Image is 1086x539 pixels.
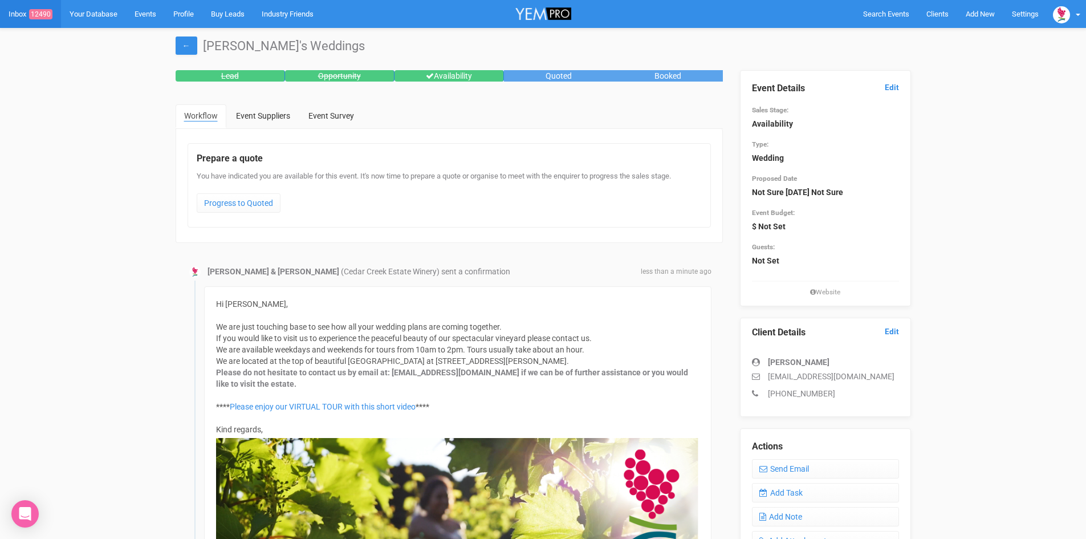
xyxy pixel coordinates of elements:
a: Event Suppliers [227,104,299,127]
legend: Actions [752,440,899,453]
small: Proposed Date [752,175,797,183]
small: Sales Stage: [752,106,788,114]
p: [PHONE_NUMBER] [752,388,899,399]
a: Add Task [752,483,899,502]
a: Please enjoy our VIRTUAL TOUR with this short video [230,402,416,411]
strong: [PERSON_NAME] & [PERSON_NAME] [208,267,339,276]
span: Clients [926,10,949,18]
a: Edit [885,326,899,337]
span: Search Events [863,10,909,18]
img: open-uri20190322-4-14wp8y4 [189,266,201,278]
a: Edit [885,82,899,93]
a: Workflow [176,104,226,128]
span: Add New [966,10,995,18]
legend: Client Details [752,326,899,339]
a: Progress to Quoted [197,193,280,213]
a: Add Note [752,507,899,526]
div: Open Intercom Messenger [11,500,39,528]
small: Event Budget: [752,209,795,217]
span: 12490 [29,9,52,19]
span: (Cedar Creek Estate Winery) sent a confirmation [341,267,510,276]
legend: Prepare a quote [197,152,702,165]
a: ← [176,37,197,55]
img: open-uri20190322-4-14wp8y4 [1053,6,1070,23]
div: You have indicated you are available for this event. It's now time to prepare a quote or organise... [197,171,702,218]
strong: Wedding [752,153,784,163]
strong: Not Set [752,256,779,265]
strong: [PERSON_NAME] [768,358,829,367]
small: Type: [752,140,768,148]
div: Quoted [504,70,613,82]
small: Guests: [752,243,775,251]
strong: Availability [752,119,793,128]
a: Event Survey [300,104,363,127]
h1: [PERSON_NAME]'s Weddings [176,39,911,53]
div: Lead [176,70,285,82]
strong: Please do not hesitate to contact us by email at: [EMAIL_ADDRESS][DOMAIN_NAME] if we can be of fu... [216,368,688,388]
p: [EMAIL_ADDRESS][DOMAIN_NAME] [752,371,899,382]
span: less than a minute ago [641,267,711,277]
strong: $ Not Set [752,222,786,231]
legend: Event Details [752,82,899,95]
a: Send Email [752,459,899,479]
strong: Not Sure [DATE] Not Sure [752,188,843,197]
div: Booked [613,70,723,82]
div: Availability [394,70,504,82]
div: Opportunity [285,70,394,82]
small: Website [752,287,899,297]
